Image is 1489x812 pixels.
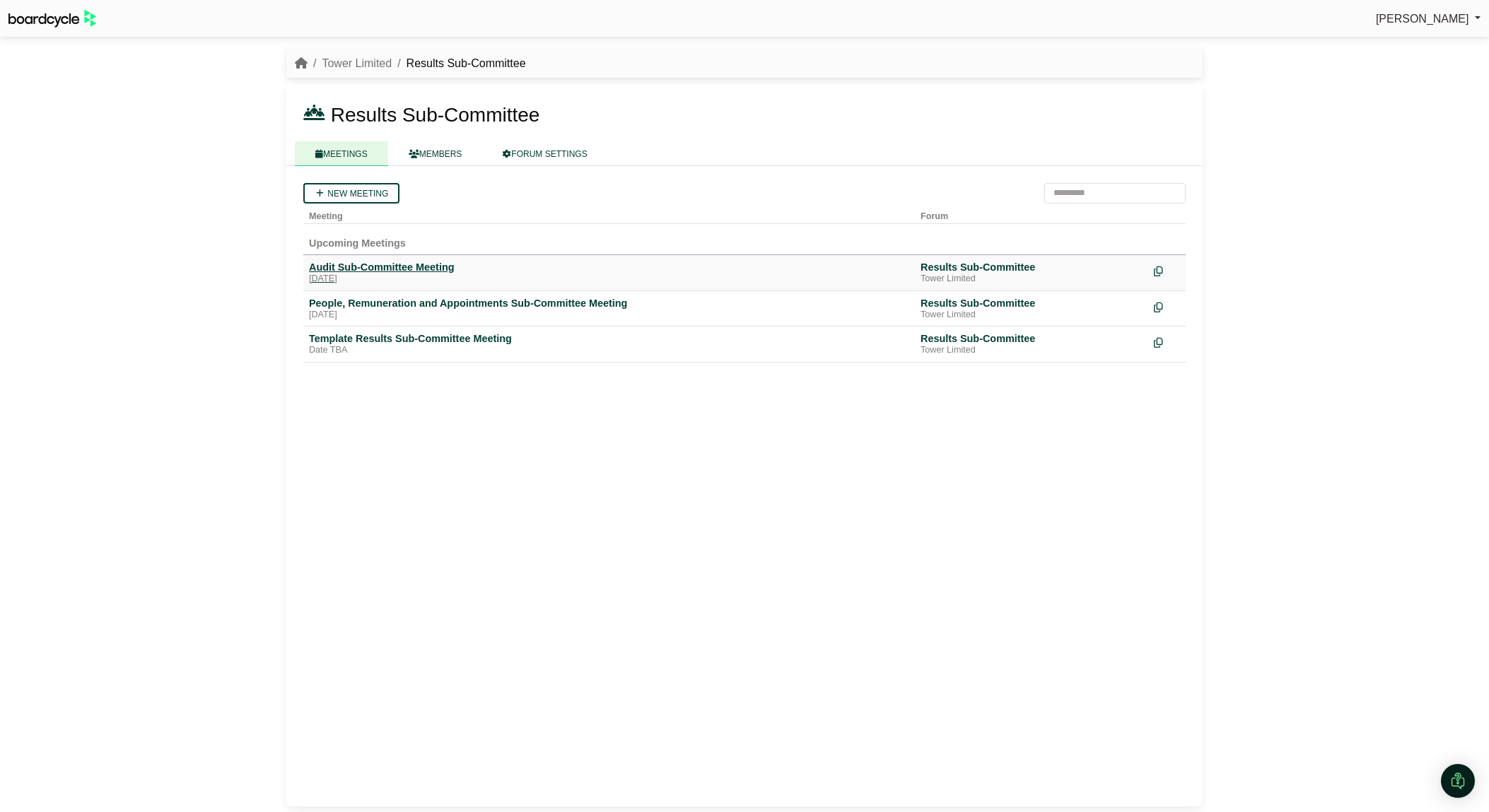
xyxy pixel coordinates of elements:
[1376,13,1469,25] span: [PERSON_NAME]
[331,104,540,126] span: Results Sub-Committee
[309,297,909,321] a: People, Remuneration and Appointments Sub-Committee Meeting [DATE]
[309,273,909,285] div: [DATE]
[309,332,909,356] a: Template Results Sub-Committee Meeting Date TBA
[8,10,96,28] img: BoardcycleBlackGreen-aaafeed430059cb809a45853b8cf6d952af9d84e6e89e1f1685b34bfd5cb7d64.svg
[322,57,392,69] a: Tower Limited
[921,273,1143,285] div: Tower Limited
[309,297,909,310] div: People, Remuneration and Appointments Sub-Committee Meeting
[295,141,388,166] a: MEETINGS
[309,261,909,273] div: Audit Sub-Committee Meeting
[1441,764,1475,798] div: Open Intercom Messenger
[309,237,406,249] span: Upcoming Meetings
[1154,261,1180,280] div: Make a copy
[309,332,909,345] div: Template Results Sub-Committee Meeting
[915,204,1148,224] th: Forum
[921,332,1143,356] a: Results Sub-Committee Tower Limited
[303,183,399,204] a: New meeting
[921,332,1143,345] div: Results Sub-Committee
[1376,10,1481,28] a: [PERSON_NAME]
[388,141,483,166] a: MEMBERS
[309,261,909,285] a: Audit Sub-Committee Meeting [DATE]
[921,310,1143,321] div: Tower Limited
[309,310,909,321] div: [DATE]
[921,297,1143,321] a: Results Sub-Committee Tower Limited
[921,297,1143,310] div: Results Sub-Committee
[392,54,525,73] li: Results Sub-Committee
[309,345,909,356] div: Date TBA
[295,54,526,73] nav: breadcrumb
[1154,297,1180,316] div: Make a copy
[482,141,607,166] a: FORUM SETTINGS
[303,204,915,224] th: Meeting
[921,345,1143,356] div: Tower Limited
[921,261,1143,273] div: Results Sub-Committee
[1154,332,1180,351] div: Make a copy
[921,261,1143,285] a: Results Sub-Committee Tower Limited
